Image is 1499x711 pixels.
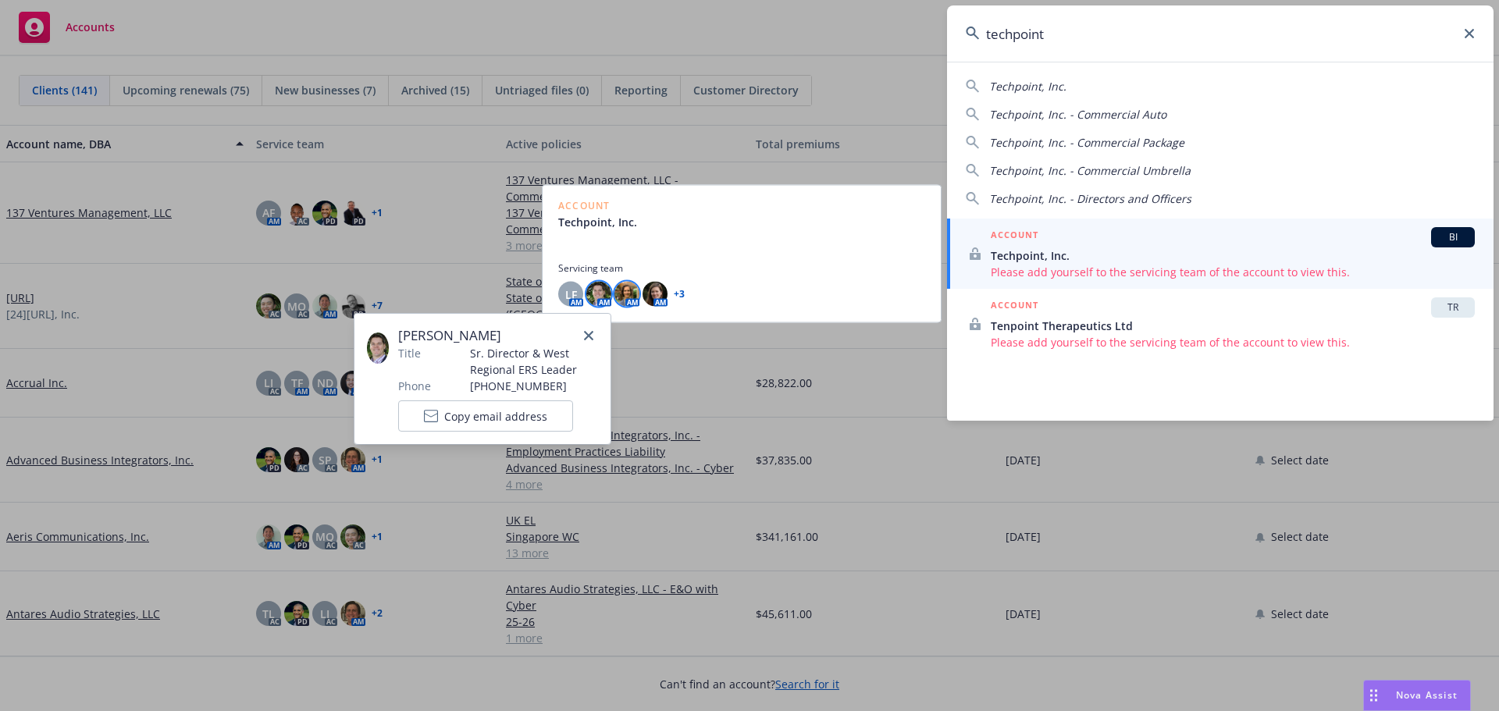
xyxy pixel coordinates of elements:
[991,227,1038,246] h5: ACCOUNT
[1437,300,1469,315] span: TR
[470,345,598,378] span: Sr. Director & West Regional ERS Leader
[991,264,1475,280] span: Please add yourself to the servicing team of the account to view this.
[1363,680,1471,711] button: Nova Assist
[989,191,1191,206] span: Techpoint, Inc. - Directors and Officers
[1364,681,1383,710] div: Drag to move
[947,289,1494,359] a: ACCOUNTTRTenpoint Therapeutics LtdPlease add yourself to the servicing team of the account to vie...
[398,400,573,432] button: Copy email address
[398,345,421,361] span: Title
[367,332,389,364] img: employee photo
[991,297,1038,316] h5: ACCOUNT
[989,107,1166,122] span: Techpoint, Inc. - Commercial Auto
[989,135,1184,150] span: Techpoint, Inc. - Commercial Package
[989,79,1066,94] span: Techpoint, Inc.
[989,163,1191,178] span: Techpoint, Inc. - Commercial Umbrella
[947,5,1494,62] input: Search...
[1437,230,1469,244] span: BI
[991,318,1475,334] span: Tenpoint Therapeutics Ltd
[470,378,598,394] span: [PHONE_NUMBER]
[947,219,1494,289] a: ACCOUNTBITechpoint, Inc.Please add yourself to the servicing team of the account to view this.
[579,326,598,345] a: close
[398,326,598,345] span: [PERSON_NAME]
[398,378,431,394] span: Phone
[1396,688,1458,702] span: Nova Assist
[991,247,1475,264] span: Techpoint, Inc.
[444,408,547,425] span: Copy email address
[991,334,1475,350] span: Please add yourself to the servicing team of the account to view this.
